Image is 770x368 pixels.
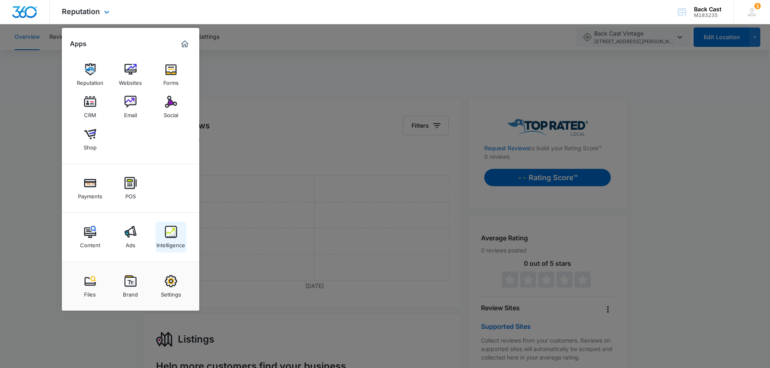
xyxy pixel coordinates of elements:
span: Reputation [62,7,100,16]
div: CRM [84,108,96,118]
div: Settings [161,287,181,298]
a: Ads [115,222,146,252]
a: Payments [75,173,105,204]
a: Content [75,222,105,252]
div: account name [694,6,721,13]
a: Brand [115,271,146,302]
a: Shop [75,124,105,155]
a: Intelligence [156,222,186,252]
div: notifications count [754,3,761,9]
div: Intelligence [156,238,185,248]
a: Forms [156,59,186,90]
span: 1 [754,3,761,9]
div: Content [80,238,100,248]
div: Payments [78,189,102,200]
div: account id [694,13,721,18]
a: Reputation [75,59,105,90]
a: Websites [115,59,146,90]
div: Reputation [77,76,103,86]
a: Settings [156,271,186,302]
div: Shop [84,140,97,151]
div: Websites [119,76,142,86]
div: Brand [123,287,138,298]
div: Files [84,287,96,298]
div: Social [164,108,178,118]
a: Social [156,92,186,122]
div: POS [125,189,136,200]
a: Email [115,92,146,122]
a: POS [115,173,146,204]
div: Ads [126,238,135,248]
div: Email [124,108,137,118]
a: Marketing 360® Dashboard [178,38,191,50]
h2: Apps [70,40,86,48]
a: Files [75,271,105,302]
a: CRM [75,92,105,122]
div: Forms [163,76,179,86]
